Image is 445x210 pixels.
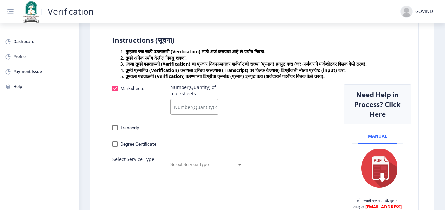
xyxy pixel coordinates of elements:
h5: Need Help in Process? Click Here [352,90,403,119]
label: Number(Quantity) of marksheets [170,84,219,97]
img: solapur_logo.png [21,0,41,23]
span: Marksheets [120,84,144,92]
b: तुम्ही प्रमाणित (Verification) करायला इच्छित असल्यास (Transcript) वर क्लिक केल्यास) डिग्रीजची संख... [126,67,346,73]
div: Select Service Type: [107,156,165,175]
b: एकदा तुम्ही पडताळणी (Verification) चा प्रकार निवडल्यानंतर मार्कशीटची संख्या (प्रमाण) इनपुट करा (ज... [126,61,367,67]
b: तुम्हाला पडताळणी (Verification) करण्याच्या डिग्रीचा क्रमांक (प्रमाण) इनपुट करा (अर्जदाराने पदवीवर... [126,73,325,79]
b: तुम्ही अनेक पर्याय देखील निवडू शकता. [126,55,187,61]
span: Dashboard [13,38,74,45]
span: Manual [368,134,387,139]
span: Degree Certificate [120,140,156,148]
div: GOVIND [415,9,433,15]
b: तुम्हाला ज्या साठी पडताळणी (Verification) साठी अर्ज करायचा आहे तो पर्याय निवडा. [126,48,265,55]
a: Manual [358,129,397,144]
span: Select Service Type [170,162,237,167]
a: Verification [41,9,100,15]
input: Number(Quantity) of marksheet [170,99,219,115]
span: Help [13,83,74,91]
span: Profile [13,53,74,61]
span: Payment Issue [13,68,74,76]
span: Transcript [120,124,141,131]
img: pdf.png [361,149,397,188]
h5: Instructions (सूचना) [112,35,411,45]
